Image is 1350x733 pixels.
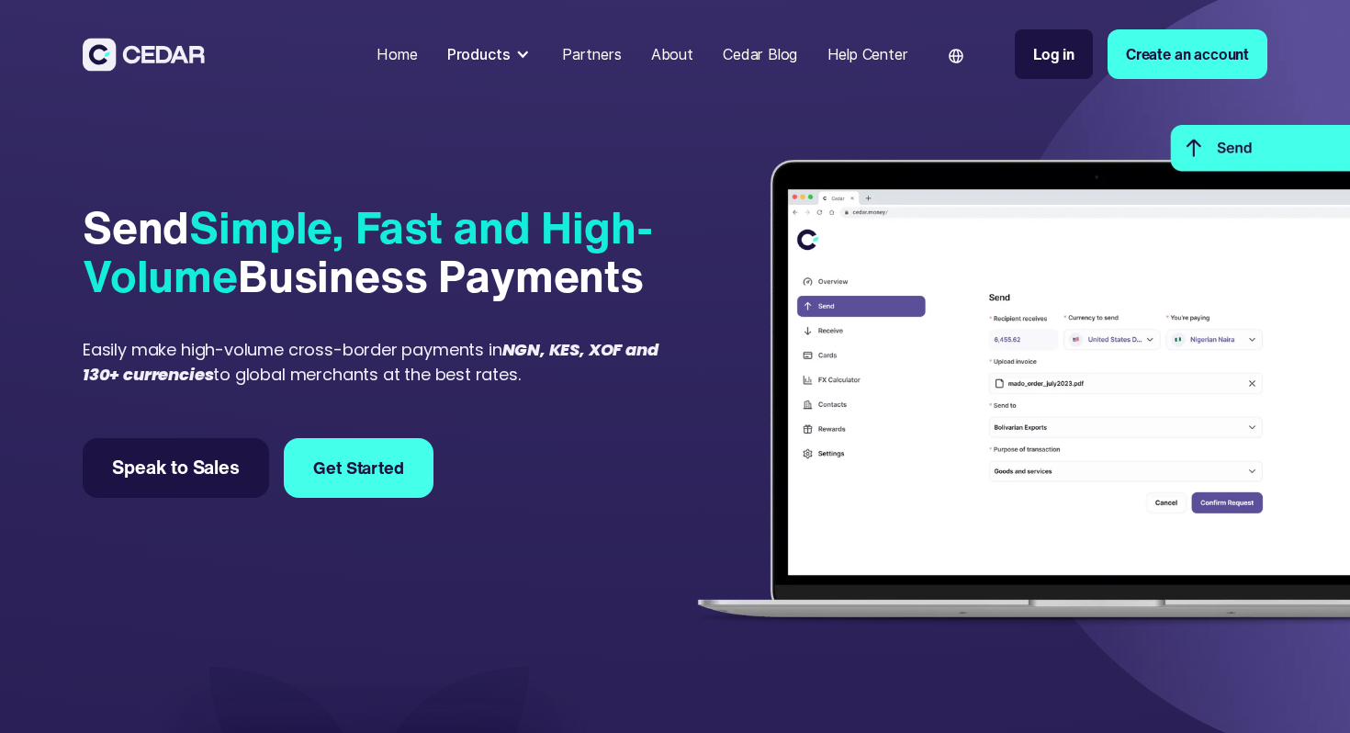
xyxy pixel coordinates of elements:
[83,194,652,308] span: Simple, Fast and High-Volume
[949,49,963,63] img: world icon
[440,36,540,73] div: Products
[1015,29,1093,79] a: Log in
[651,43,693,65] div: About
[1033,43,1074,65] div: Log in
[827,43,908,65] div: Help Center
[83,202,668,299] div: Send Business Payments
[715,34,804,74] a: Cedar Blog
[723,43,797,65] div: Cedar Blog
[284,438,433,498] a: Get Started
[1108,29,1267,79] a: Create an account
[555,34,629,74] a: Partners
[83,338,658,386] em: NGN, KES, XOF and 130+ currencies
[820,34,916,74] a: Help Center
[83,337,668,387] div: Easily make high-volume cross-border payments in to global merchants at the best rates.
[369,34,424,74] a: Home
[447,43,511,65] div: Products
[644,34,701,74] a: About
[83,438,269,498] a: Speak to Sales
[377,43,417,65] div: Home
[562,43,622,65] div: Partners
